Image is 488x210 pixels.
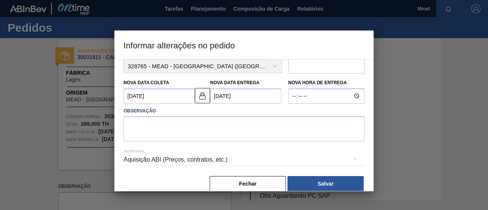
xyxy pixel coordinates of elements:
input: dd/mm/yyyy [124,88,195,104]
input: dd/mm/yyyy [210,88,281,104]
label: Observação [124,106,364,117]
img: locked [198,91,207,100]
button: Salvar [287,176,364,191]
label: Nova Data Entrega [210,80,260,85]
h3: Informar alterações no pedido [114,30,374,59]
div: Aquisição ABI (Preços, contratos, etc.) [124,149,364,170]
label: Nova Data Coleta [124,80,169,85]
label: Nova Hora de Entrega [288,77,364,88]
button: Fechar [210,176,286,191]
button: locked [195,88,210,103]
